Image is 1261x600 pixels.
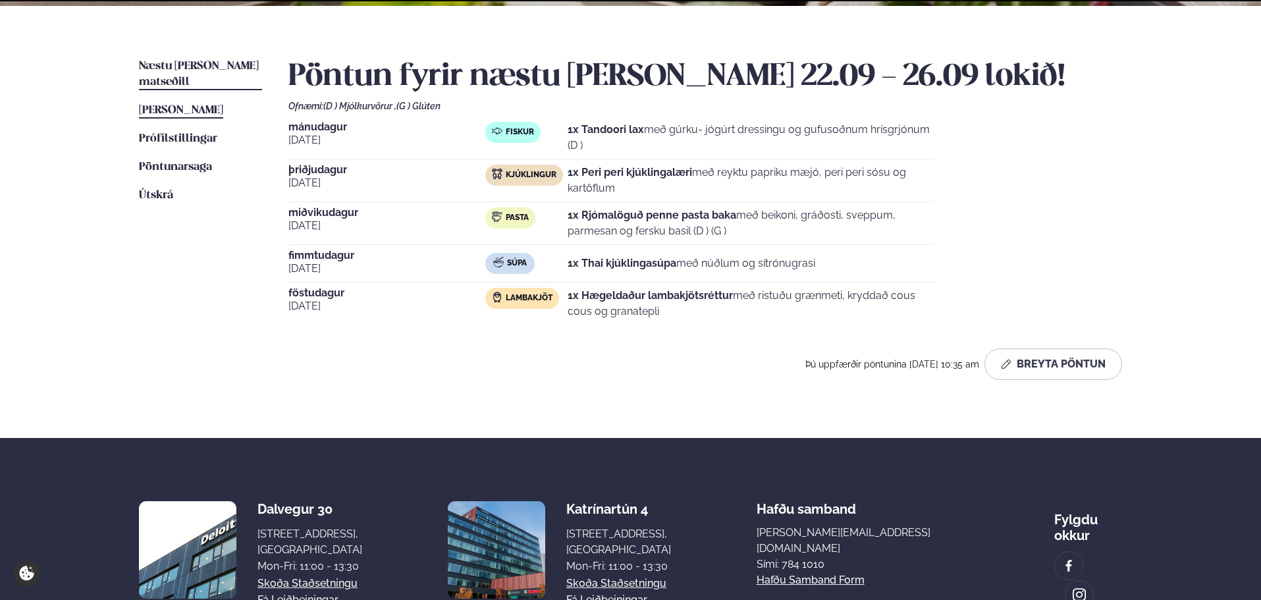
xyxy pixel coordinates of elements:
[139,159,212,175] a: Pöntunarsaga
[568,166,692,178] strong: 1x Peri peri kjúklingalæri
[139,105,223,116] span: [PERSON_NAME]
[288,59,1122,95] h2: Pöntun fyrir næstu [PERSON_NAME] 22.09 - 26.09 lokið!
[568,288,934,319] p: með ristuðu grænmeti, kryddað cous cous og granatepli
[568,257,676,269] strong: 1x Thai kjúklingasúpa
[139,188,173,204] a: Útskrá
[139,501,236,599] img: image alt
[288,207,485,218] span: miðvikudagur
[257,526,362,558] div: [STREET_ADDRESS], [GEOGRAPHIC_DATA]
[139,103,223,119] a: [PERSON_NAME]
[492,169,502,179] img: chicken.svg
[1054,501,1122,543] div: Fylgdu okkur
[1055,552,1083,580] a: image alt
[13,560,40,587] a: Cookie settings
[506,213,529,223] span: Pasta
[288,298,485,314] span: [DATE]
[568,207,934,239] p: með beikoni, gráðosti, sveppum, parmesan og fersku basil (D ) (G )
[139,131,217,147] a: Prófílstillingar
[288,122,485,132] span: mánudagur
[139,161,212,173] span: Pöntunarsaga
[288,101,1122,111] div: Ofnæmi:
[288,132,485,148] span: [DATE]
[288,250,485,261] span: fimmtudagur
[492,126,502,136] img: fish.svg
[568,165,934,196] p: með reyktu papriku mæjó, peri peri sósu og kartöflum
[568,256,815,271] p: með núðlum og sítrónugrasi
[984,348,1122,380] button: Breyta Pöntun
[493,257,504,267] img: soup.svg
[566,559,671,574] div: Mon-Fri: 11:00 - 13:30
[757,525,969,557] a: [PERSON_NAME][EMAIL_ADDRESS][DOMAIN_NAME]
[757,572,865,588] a: Hafðu samband form
[568,123,644,136] strong: 1x Tandoori lax
[257,576,358,591] a: Skoða staðsetningu
[139,61,259,88] span: Næstu [PERSON_NAME] matseðill
[568,209,736,221] strong: 1x Rjómalöguð penne pasta baka
[566,576,666,591] a: Skoða staðsetningu
[757,491,856,517] span: Hafðu samband
[506,127,534,138] span: Fiskur
[396,101,441,111] span: (G ) Glúten
[566,501,671,517] div: Katrínartún 4
[139,133,217,144] span: Prófílstillingar
[507,258,527,269] span: Súpa
[139,59,262,90] a: Næstu [PERSON_NAME] matseðill
[257,559,362,574] div: Mon-Fri: 11:00 - 13:30
[492,292,502,302] img: Lamb.svg
[492,211,502,222] img: pasta.svg
[288,288,485,298] span: föstudagur
[568,289,733,302] strong: 1x Hægeldaður lambakjötsréttur
[757,557,969,572] p: Sími: 784 1010
[257,501,362,517] div: Dalvegur 30
[566,526,671,558] div: [STREET_ADDRESS], [GEOGRAPHIC_DATA]
[139,190,173,201] span: Útskrá
[805,359,979,369] span: Þú uppfærðir pöntunina [DATE] 10:35 am
[288,218,485,234] span: [DATE]
[1061,559,1076,574] img: image alt
[288,175,485,191] span: [DATE]
[448,501,545,599] img: image alt
[506,170,556,180] span: Kjúklingur
[288,261,485,277] span: [DATE]
[323,101,396,111] span: (D ) Mjólkurvörur ,
[288,165,485,175] span: þriðjudagur
[568,122,934,153] p: með gúrku- jógúrt dressingu og gufusoðnum hrísgrjónum (D )
[506,293,552,304] span: Lambakjöt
